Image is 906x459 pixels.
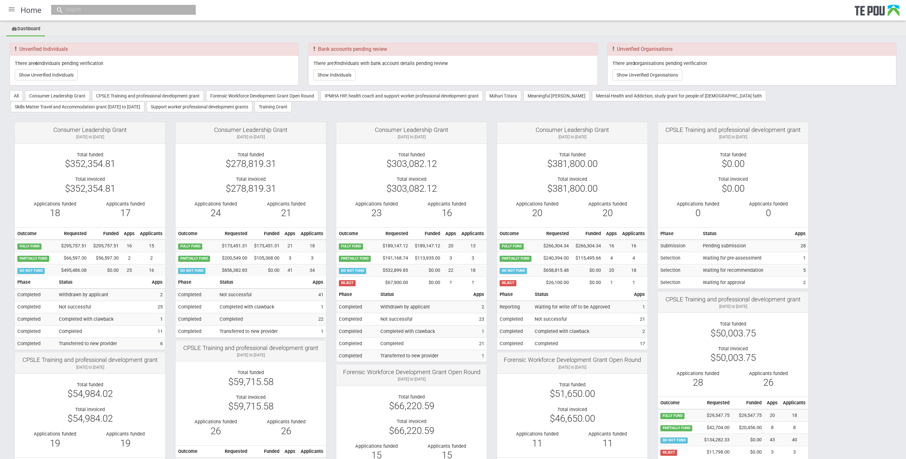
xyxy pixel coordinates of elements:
[185,201,246,207] div: Applications funded
[15,46,294,52] h3: Unverified Individuals
[377,227,411,240] th: Requested
[341,134,482,140] div: [DATE] to [DATE]
[631,326,648,338] td: 2
[471,326,487,338] td: 1
[6,22,45,36] a: Dashboard
[571,240,603,252] td: $266,304.34
[217,276,310,289] th: Status
[658,227,700,240] th: Phase
[346,210,407,216] div: 23
[377,252,411,264] td: $191,168.74
[341,376,482,382] div: [DATE] to [DATE]
[178,256,210,262] span: PARTIALLY FUND
[310,313,326,326] td: 22
[180,394,321,400] div: Total invoiced
[411,240,443,252] td: $189,147.12
[532,301,631,313] td: Waiting for write off to be Approved
[149,289,165,301] td: 2
[538,277,571,289] td: $26,100.00
[92,90,204,101] button: CPSLE Training and professional development grant
[256,419,316,425] div: Applicants funded
[416,210,477,216] div: 16
[15,313,56,326] td: Completed
[523,90,590,101] button: Meaningful [PERSON_NAME]
[176,227,216,240] th: Outcome
[250,252,282,264] td: $105,368.00
[180,370,321,375] div: Total funded
[378,350,471,362] td: Transferred to new provider
[10,90,23,101] button: All
[282,240,298,252] td: 21
[443,264,459,277] td: 22
[667,380,728,385] div: 28
[137,227,165,240] th: Applicants
[180,152,321,158] div: Total funded
[20,391,160,397] div: $54,984.02
[298,252,326,264] td: 3
[792,240,808,252] td: 28
[336,350,378,362] td: Completed
[502,134,643,140] div: [DATE] to [DATE]
[346,201,407,207] div: Applications funded
[180,127,321,133] div: Consumer Leadership Grant
[443,277,459,289] td: 1
[507,201,567,207] div: Applications funded
[792,227,808,240] th: Apps
[341,152,482,158] div: Total funded
[336,227,377,240] th: Outcome
[310,276,326,289] th: Apps
[321,90,483,101] button: IPMHA HIP, health coach and support worker professional development grant
[663,321,803,327] div: Total funded
[24,210,85,216] div: 18
[256,210,316,216] div: 21
[89,264,121,276] td: $0.00
[663,152,803,158] div: Total funded
[95,201,156,207] div: Applicants funded
[20,382,160,388] div: Total funded
[571,227,603,240] th: Funded
[341,127,482,133] div: Consumer Leadership Grant
[699,422,732,434] td: $42,704.00
[700,277,792,289] td: Waiting for approval
[216,264,250,276] td: $856,382.83
[658,240,700,252] td: Submission
[538,264,571,277] td: $658,815.48
[24,201,85,207] div: Applications funded
[137,240,165,252] td: 15
[121,264,137,276] td: 25
[20,161,160,167] div: $352,354.81
[378,326,471,338] td: Completed with clawback
[699,409,732,421] td: $29,547.75
[699,397,732,409] th: Requested
[20,407,160,412] div: Total invoiced
[471,350,487,362] td: 1
[620,264,648,277] td: 18
[571,277,603,289] td: $0.00
[25,90,90,101] button: Consumer Leadership Grant
[663,134,803,140] div: [DATE] to [DATE]
[56,276,149,289] th: Status
[20,416,160,421] div: $54,984.02
[571,252,603,264] td: $115,495.66
[471,338,487,350] td: 21
[538,227,571,240] th: Requested
[532,326,631,338] td: Completed with clawback
[532,289,631,301] th: Status
[502,357,643,363] div: Forensic Workforce Development Grant Open Round
[256,428,316,434] div: 26
[15,227,56,240] th: Outcome
[20,176,160,182] div: Total invoiced
[180,161,321,167] div: $278,819.31
[185,419,246,425] div: Applications funded
[658,397,699,409] th: Outcome
[89,227,121,240] th: Funded
[631,301,648,313] td: 1
[336,301,378,313] td: Completed
[663,127,803,133] div: CPSLE Training and professional development grant
[24,431,85,437] div: Applications funded
[459,227,487,240] th: Applicants
[764,409,780,421] td: 20
[17,268,45,274] span: DO NOT FUND
[137,264,165,276] td: 16
[185,210,246,216] div: 24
